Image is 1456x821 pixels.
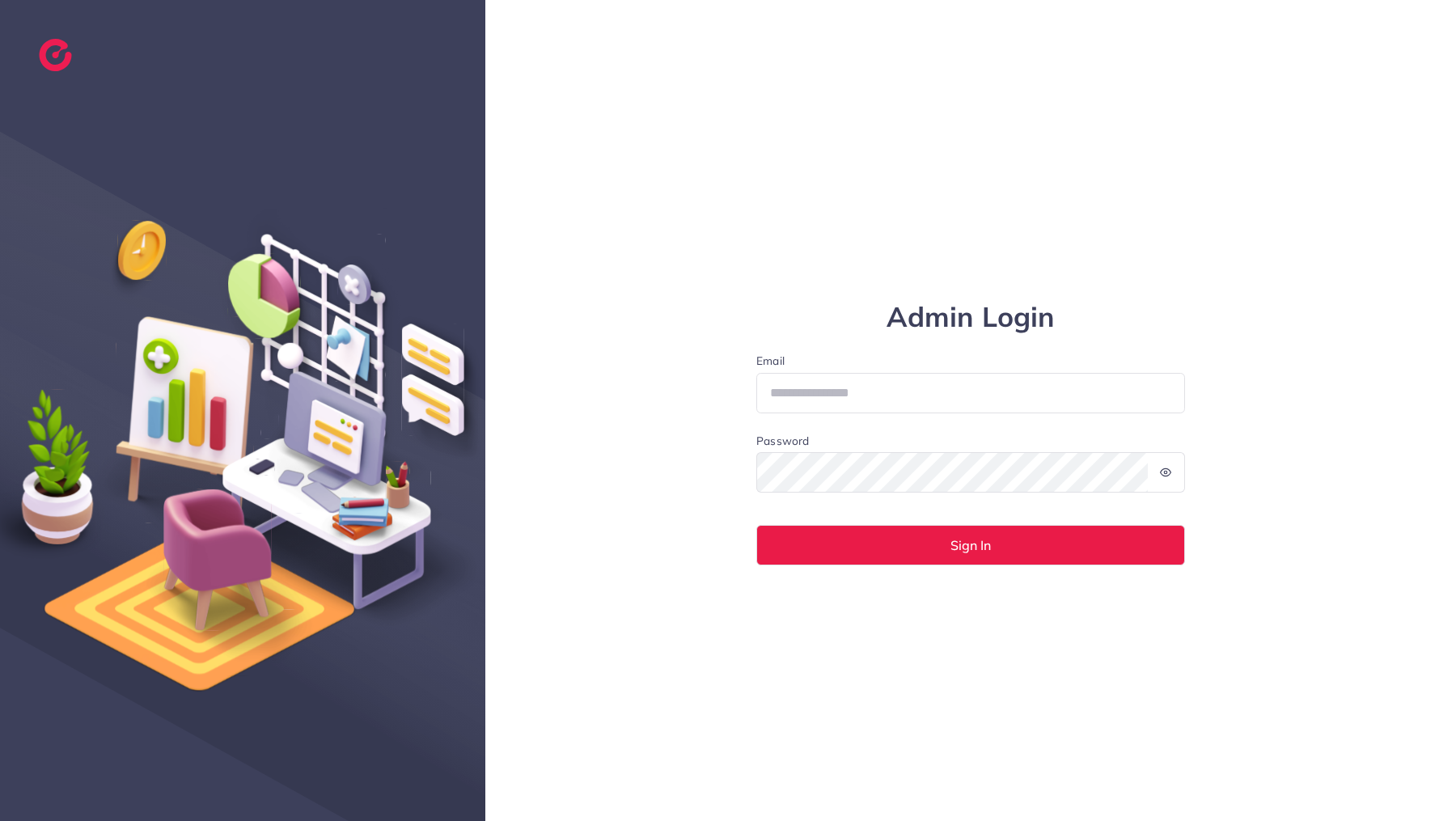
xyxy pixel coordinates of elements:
h1: Admin Login [756,301,1185,334]
label: Email [756,353,1185,369]
span: Sign In [950,539,991,552]
button: Sign In [756,525,1185,565]
img: logo [39,39,72,71]
label: Password [756,433,809,449]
